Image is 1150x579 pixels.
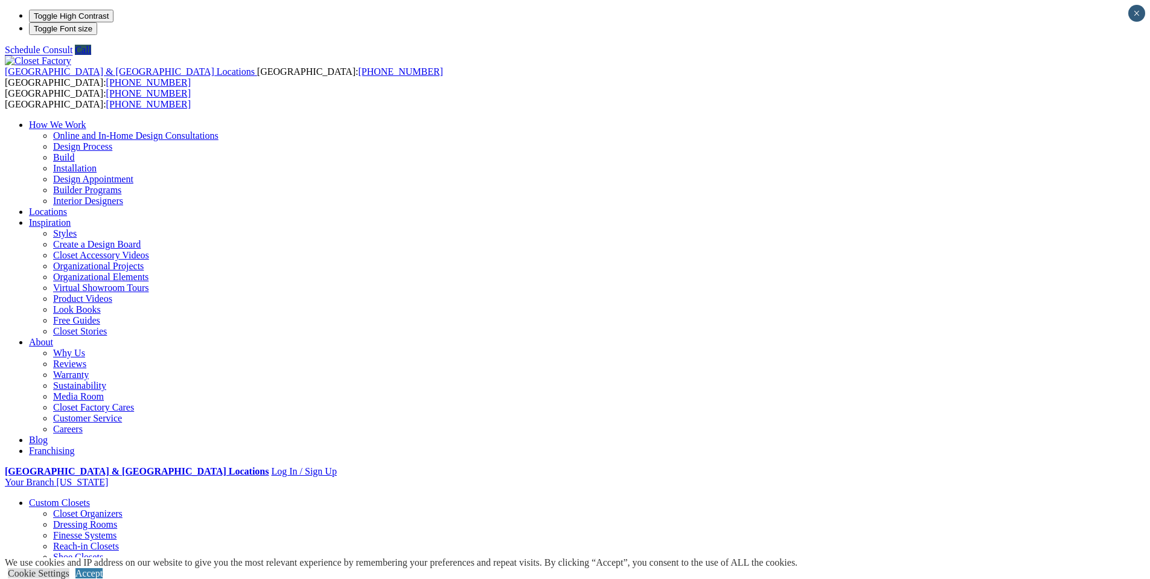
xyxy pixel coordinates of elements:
a: Locations [29,206,67,217]
div: We use cookies and IP address on our website to give you the most relevant experience by remember... [5,557,797,568]
a: About [29,337,53,347]
a: Accept [75,568,103,578]
a: Warranty [53,369,89,380]
a: Reach-in Closets [53,541,119,551]
a: Look Books [53,304,101,315]
span: [GEOGRAPHIC_DATA]: [GEOGRAPHIC_DATA]: [5,66,443,88]
a: Custom Closets [29,497,90,508]
a: Closet Factory Cares [53,402,134,412]
span: Toggle High Contrast [34,11,109,21]
a: [PHONE_NUMBER] [358,66,442,77]
a: Closet Accessory Videos [53,250,149,260]
a: [GEOGRAPHIC_DATA] & [GEOGRAPHIC_DATA] Locations [5,66,257,77]
a: Dressing Rooms [53,519,117,529]
a: Blog [29,435,48,445]
a: Product Videos [53,293,112,304]
a: Design Process [53,141,112,152]
a: Inspiration [29,217,71,228]
a: Styles [53,228,77,238]
a: Finesse Systems [53,530,117,540]
img: Closet Factory [5,56,71,66]
a: Online and In-Home Design Consultations [53,130,219,141]
a: Why Us [53,348,85,358]
button: Toggle Font size [29,22,97,35]
a: [PHONE_NUMBER] [106,99,191,109]
a: Franchising [29,446,75,456]
a: Virtual Showroom Tours [53,283,149,293]
a: [GEOGRAPHIC_DATA] & [GEOGRAPHIC_DATA] Locations [5,466,269,476]
a: [PHONE_NUMBER] [106,77,191,88]
span: [US_STATE] [56,477,108,487]
span: [GEOGRAPHIC_DATA]: [GEOGRAPHIC_DATA]: [5,88,191,109]
a: Builder Programs [53,185,121,195]
button: Toggle High Contrast [29,10,113,22]
a: Shoe Closets [53,552,103,562]
a: Design Appointment [53,174,133,184]
a: Customer Service [53,413,122,423]
a: Interior Designers [53,196,123,206]
button: Close [1128,5,1145,22]
a: [PHONE_NUMBER] [106,88,191,98]
a: Closet Stories [53,326,107,336]
a: Build [53,152,75,162]
a: Your Branch [US_STATE] [5,477,108,487]
a: Create a Design Board [53,239,141,249]
a: Media Room [53,391,104,401]
a: Free Guides [53,315,100,325]
a: Closet Organizers [53,508,123,519]
span: [GEOGRAPHIC_DATA] & [GEOGRAPHIC_DATA] Locations [5,66,255,77]
a: Organizational Projects [53,261,144,271]
a: Sustainability [53,380,106,391]
span: Toggle Font size [34,24,92,33]
a: Organizational Elements [53,272,149,282]
a: Cookie Settings [8,568,69,578]
span: Your Branch [5,477,54,487]
a: Schedule Consult [5,45,72,55]
a: Call [75,45,91,55]
a: Careers [53,424,83,434]
a: Log In / Sign Up [271,466,336,476]
a: How We Work [29,120,86,130]
a: Installation [53,163,97,173]
a: Reviews [53,359,86,369]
